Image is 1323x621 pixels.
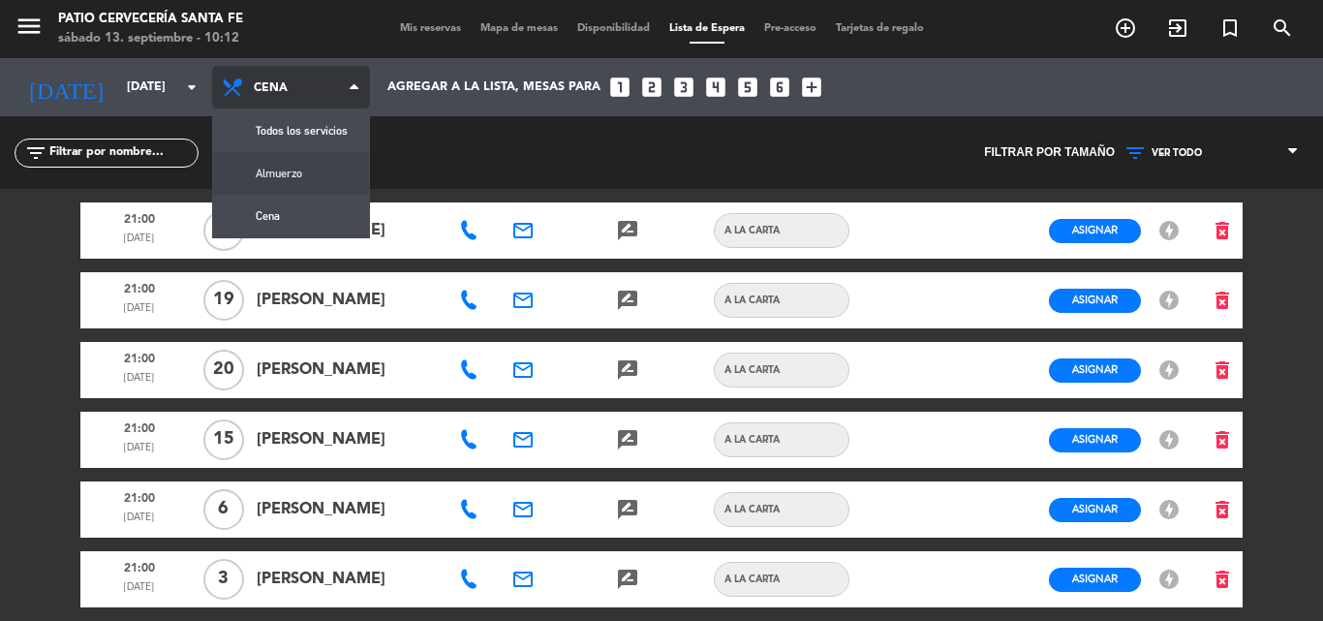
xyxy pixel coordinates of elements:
[703,75,728,100] i: looks_4
[1152,427,1186,452] button: offline_bolt
[257,357,438,383] span: [PERSON_NAME]
[257,427,438,452] span: [PERSON_NAME]
[257,497,438,522] span: [PERSON_NAME]
[1211,428,1234,451] i: delete_forever
[203,489,244,530] span: 6
[1072,362,1118,377] span: Asignar
[616,219,639,242] i: rate_review
[1202,354,1243,388] button: delete_forever
[1271,16,1294,40] i: search
[1049,219,1141,243] button: Asignar
[15,12,44,47] button: menu
[616,568,639,591] i: rate_review
[1202,423,1243,457] button: delete_forever
[180,76,203,99] i: arrow_drop_down
[1072,502,1118,516] span: Asignar
[511,219,535,242] i: email
[1166,16,1189,40] i: exit_to_app
[1049,358,1141,383] button: Asignar
[1211,358,1234,382] i: delete_forever
[87,485,191,511] span: 21:00
[735,75,760,100] i: looks_5
[87,579,191,605] span: [DATE]
[715,362,789,378] span: A LA CARTA
[826,23,934,34] span: Tarjetas de regalo
[511,358,535,382] i: email
[1072,572,1118,586] span: Asignar
[390,23,471,34] span: Mis reservas
[87,206,191,232] span: 21:00
[1049,428,1141,452] button: Asignar
[1157,289,1181,312] i: offline_bolt
[767,75,792,100] i: looks_6
[754,23,826,34] span: Pre-acceso
[568,23,660,34] span: Disponibilidad
[257,288,438,313] span: [PERSON_NAME]
[257,567,438,592] span: [PERSON_NAME]
[213,152,369,195] a: Almuerzo
[203,210,244,251] span: 14
[15,12,44,41] i: menu
[471,23,568,34] span: Mapa de mesas
[87,346,191,371] span: 21:00
[1049,568,1141,592] button: Asignar
[1152,357,1186,383] button: offline_bolt
[1202,214,1243,248] button: delete_forever
[87,231,191,256] span: [DATE]
[87,276,191,301] span: 21:00
[616,289,639,312] i: rate_review
[799,75,824,100] i: add_box
[254,70,346,107] span: Cena
[1049,498,1141,522] button: Asignar
[715,432,789,448] span: A LA CARTA
[203,559,244,600] span: 3
[639,75,664,100] i: looks_two
[511,289,535,312] i: email
[1072,223,1118,237] span: Asignar
[1152,218,1186,243] button: offline_bolt
[1211,289,1234,312] i: delete_forever
[213,109,369,152] a: Todos los servicios
[1202,493,1243,527] button: delete_forever
[1157,428,1181,451] i: offline_bolt
[715,293,789,308] span: A LA CARTA
[1072,432,1118,447] span: Asignar
[203,280,244,321] span: 19
[203,350,244,390] span: 20
[1157,219,1181,242] i: offline_bolt
[87,300,191,326] span: [DATE]
[616,358,639,382] i: rate_review
[87,416,191,441] span: 21:00
[511,568,535,591] i: email
[1072,293,1118,307] span: Asignar
[87,555,191,580] span: 21:00
[87,510,191,535] span: [DATE]
[24,141,47,165] i: filter_list
[87,440,191,465] span: [DATE]
[671,75,696,100] i: looks_3
[660,23,754,34] span: Lista de Espera
[616,428,639,451] i: rate_review
[1114,16,1137,40] i: add_circle_outline
[1202,284,1243,318] button: delete_forever
[616,498,639,521] i: rate_review
[387,80,600,94] span: Agregar a la lista, mesas para
[58,10,243,29] div: Patio Cervecería Santa Fe
[1211,219,1234,242] i: delete_forever
[1152,288,1186,313] button: offline_bolt
[1152,567,1186,592] button: offline_bolt
[1218,16,1242,40] i: turned_in_not
[1049,289,1141,313] button: Asignar
[58,29,243,48] div: sábado 13. septiembre - 10:12
[715,502,789,517] span: A LA CARTA
[1202,563,1243,597] button: delete_forever
[1157,568,1181,591] i: offline_bolt
[1152,147,1202,159] span: VER TODO
[203,419,244,460] span: 15
[984,143,1115,163] span: Filtrar por tamaño
[607,75,632,100] i: looks_one
[511,428,535,451] i: email
[1211,498,1234,521] i: delete_forever
[15,66,117,109] i: [DATE]
[511,498,535,521] i: email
